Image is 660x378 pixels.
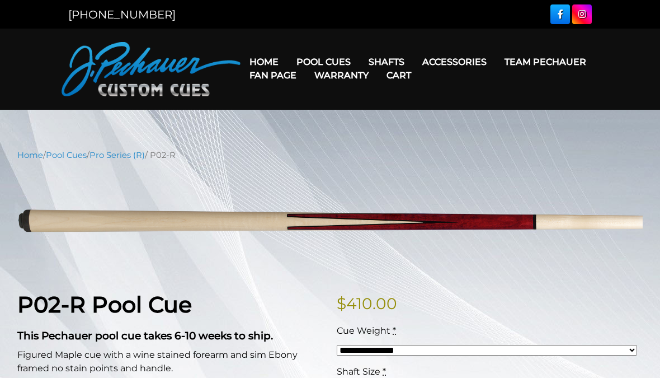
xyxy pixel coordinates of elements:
a: Pool Cues [46,150,87,160]
a: Shafts [360,48,413,76]
span: $ [337,294,346,313]
span: Cue Weight [337,325,390,336]
span: Shaft Size [337,366,380,377]
strong: This Pechauer pool cue takes 6-10 weeks to ship. [17,329,273,342]
a: Home [241,48,287,76]
a: Team Pechauer [496,48,595,76]
strong: P02-R Pool Cue [17,291,192,318]
p: Figured Maple cue with a wine stained forearm and sim Ebony framed no stain points and handle. [17,348,323,375]
a: Fan Page [241,61,305,90]
a: Pro Series (R) [89,150,145,160]
abbr: required [383,366,386,377]
img: Pechauer Custom Cues [62,42,241,96]
a: Pool Cues [287,48,360,76]
a: [PHONE_NUMBER] [68,8,176,21]
a: Accessories [413,48,496,76]
img: P02-N-1.png [17,170,643,274]
a: Home [17,150,43,160]
nav: Breadcrumb [17,149,643,161]
abbr: required [393,325,396,336]
a: Warranty [305,61,378,90]
bdi: 410.00 [337,294,397,313]
a: Cart [378,61,420,90]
